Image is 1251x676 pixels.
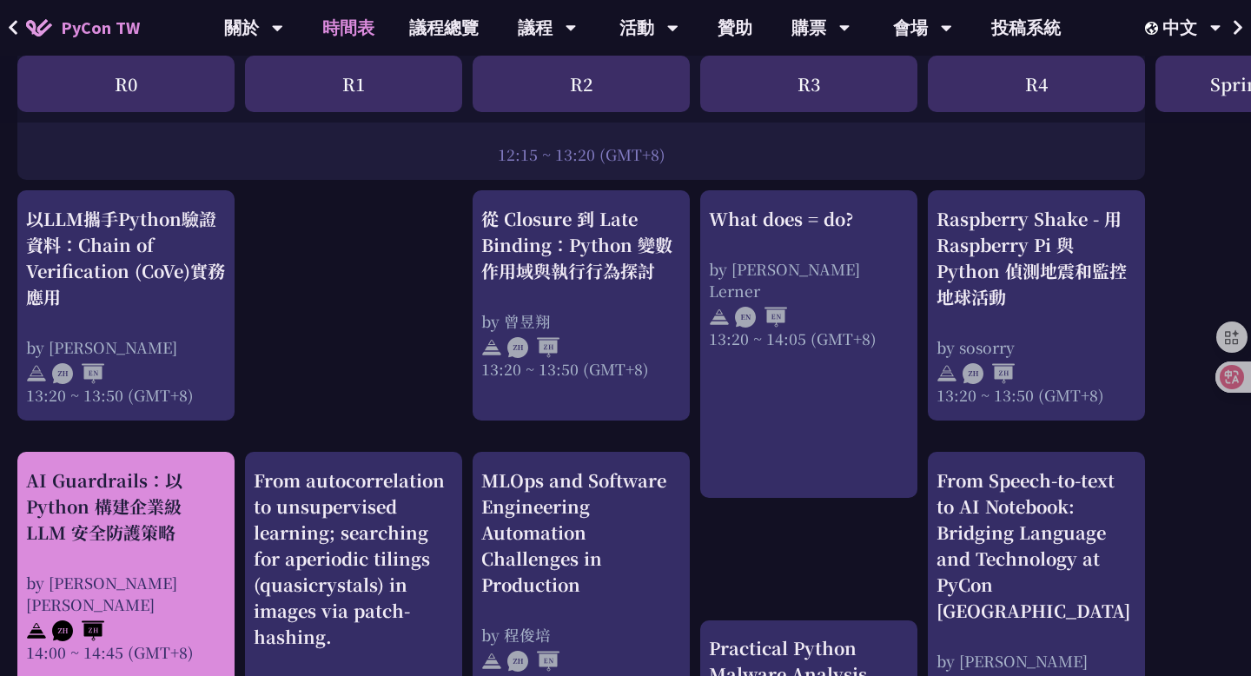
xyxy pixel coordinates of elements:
img: svg+xml;base64,PHN2ZyB4bWxucz0iaHR0cDovL3d3dy53My5vcmcvMjAwMC9zdmciIHdpZHRoPSIyNCIgaGVpZ2h0PSIyNC... [481,651,502,672]
img: ZHEN.371966e.svg [507,651,559,672]
div: by [PERSON_NAME] [PERSON_NAME] [26,572,226,615]
div: MLOps and Software Engineering Automation Challenges in Production [481,467,681,598]
img: ENEN.5a408d1.svg [735,307,787,328]
div: AI Guardrails：以 Python 構建企業級 LLM 安全防護策略 [26,467,226,546]
div: R2 [473,56,690,112]
div: From autocorrelation to unsupervised learning; searching for aperiodic tilings (quasicrystals) in... [254,467,453,650]
div: R3 [700,56,917,112]
img: Locale Icon [1145,22,1162,35]
a: What does = do? by [PERSON_NAME] Lerner 13:20 ~ 14:05 (GMT+8) [709,206,909,483]
div: 13:20 ~ 13:50 (GMT+8) [481,358,681,380]
div: R1 [245,56,462,112]
img: ZHZH.38617ef.svg [507,337,559,358]
a: 從 Closure 到 Late Binding：Python 變數作用域與執行行為探討 by 曾昱翔 13:20 ~ 13:50 (GMT+8) [481,206,681,406]
img: svg+xml;base64,PHN2ZyB4bWxucz0iaHR0cDovL3d3dy53My5vcmcvMjAwMC9zdmciIHdpZHRoPSIyNCIgaGVpZ2h0PSIyNC... [26,620,47,641]
span: PyCon TW [61,15,140,41]
a: Raspberry Shake - 用 Raspberry Pi 與 Python 偵測地震和監控地球活動 by sosorry 13:20 ~ 13:50 (GMT+8) [937,206,1136,406]
img: ZHZH.38617ef.svg [963,363,1015,384]
a: PyCon TW [9,6,157,50]
a: 以LLM攜手Python驗證資料：Chain of Verification (CoVe)實務應用 by [PERSON_NAME] 13:20 ~ 13:50 (GMT+8) [26,206,226,406]
img: ZHEN.371966e.svg [52,363,104,384]
div: 從 Closure 到 Late Binding：Python 變數作用域與執行行為探討 [481,206,681,284]
div: 以LLM攜手Python驗證資料：Chain of Verification (CoVe)實務應用 [26,206,226,310]
img: svg+xml;base64,PHN2ZyB4bWxucz0iaHR0cDovL3d3dy53My5vcmcvMjAwMC9zdmciIHdpZHRoPSIyNCIgaGVpZ2h0PSIyNC... [481,337,502,358]
div: 13:20 ~ 14:05 (GMT+8) [709,328,909,349]
div: by 程俊培 [481,624,681,646]
div: Raspberry Shake - 用 Raspberry Pi 與 Python 偵測地震和監控地球活動 [937,206,1136,310]
div: by [PERSON_NAME] [26,336,226,358]
div: R4 [928,56,1145,112]
img: svg+xml;base64,PHN2ZyB4bWxucz0iaHR0cDovL3d3dy53My5vcmcvMjAwMC9zdmciIHdpZHRoPSIyNCIgaGVpZ2h0PSIyNC... [26,363,47,384]
img: Home icon of PyCon TW 2025 [26,19,52,36]
div: 14:00 ~ 14:45 (GMT+8) [26,641,226,663]
div: 12:15 ~ 13:20 (GMT+8) [26,143,1136,165]
div: by [PERSON_NAME] Lerner [709,258,909,302]
div: by sosorry [937,336,1136,358]
div: From Speech-to-text to AI Notebook: Bridging Language and Technology at PyCon [GEOGRAPHIC_DATA] [937,467,1136,624]
img: svg+xml;base64,PHN2ZyB4bWxucz0iaHR0cDovL3d3dy53My5vcmcvMjAwMC9zdmciIHdpZHRoPSIyNCIgaGVpZ2h0PSIyNC... [937,363,957,384]
img: ZHZH.38617ef.svg [52,620,104,641]
div: What does = do? [709,206,909,232]
div: by 曾昱翔 [481,310,681,332]
div: 13:20 ~ 13:50 (GMT+8) [937,384,1136,406]
div: 13:20 ~ 13:50 (GMT+8) [26,384,226,406]
div: R0 [17,56,235,112]
img: svg+xml;base64,PHN2ZyB4bWxucz0iaHR0cDovL3d3dy53My5vcmcvMjAwMC9zdmciIHdpZHRoPSIyNCIgaGVpZ2h0PSIyNC... [709,307,730,328]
